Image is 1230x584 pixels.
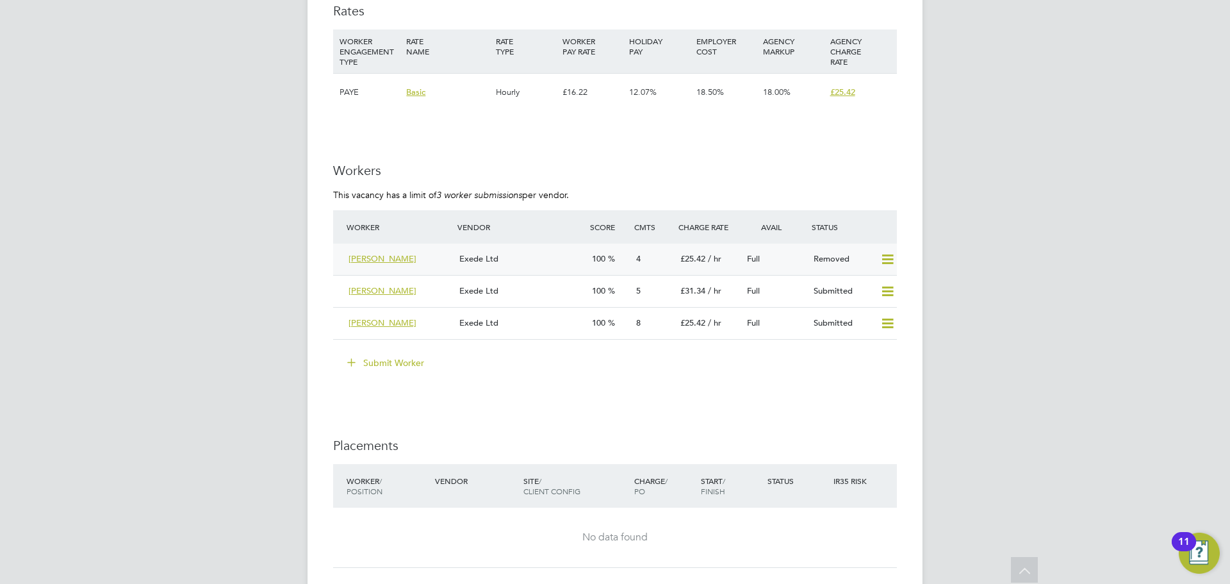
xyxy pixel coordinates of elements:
div: Hourly [493,74,559,111]
div: 11 [1178,542,1190,558]
div: £16.22 [559,74,626,111]
button: Open Resource Center, 11 new notifications [1179,533,1220,574]
span: / Finish [701,476,725,496]
span: [PERSON_NAME] [348,317,416,328]
span: £25.42 [680,317,705,328]
span: £25.42 [830,87,855,97]
div: AGENCY CHARGE RATE [827,29,894,73]
span: / hr [708,317,721,328]
span: / Client Config [523,476,580,496]
div: Worker [343,215,454,238]
span: £25.42 [680,253,705,264]
div: Vendor [432,469,520,492]
div: WORKER ENGAGEMENT TYPE [336,29,403,73]
span: 18.00% [763,87,791,97]
h3: Rates [333,3,897,19]
div: Cmts [631,215,675,238]
span: 100 [592,317,605,328]
div: Submitted [808,281,875,302]
h3: Workers [333,162,897,179]
span: Exede Ltd [459,285,498,296]
span: Full [747,253,760,264]
span: 12.07% [629,87,657,97]
span: / hr [708,285,721,296]
span: Exede Ltd [459,253,498,264]
span: 100 [592,285,605,296]
span: / Position [347,476,382,496]
span: £31.34 [680,285,705,296]
span: Full [747,317,760,328]
div: Start [698,469,764,503]
h3: Placements [333,437,897,454]
div: Score [587,215,631,238]
div: Worker [343,469,432,503]
span: Full [747,285,760,296]
p: This vacancy has a limit of per vendor. [333,189,897,201]
span: [PERSON_NAME] [348,285,416,296]
span: [PERSON_NAME] [348,253,416,264]
span: 100 [592,253,605,264]
div: RATE NAME [403,29,492,63]
span: / hr [708,253,721,264]
span: Basic [406,87,425,97]
span: 5 [636,285,641,296]
div: Status [764,469,831,492]
em: 3 worker submissions [436,189,522,201]
span: 18.50% [696,87,724,97]
span: 4 [636,253,641,264]
button: Submit Worker [338,353,434,373]
div: EMPLOYER COST [693,29,760,63]
div: Avail [742,215,808,238]
div: Charge [631,469,698,503]
div: RATE TYPE [493,29,559,63]
div: AGENCY MARKUP [760,29,826,63]
span: / PO [634,476,668,496]
div: IR35 Risk [830,469,874,492]
div: Site [520,469,631,503]
span: 8 [636,317,641,328]
div: Vendor [454,215,587,238]
div: HOLIDAY PAY [626,29,693,63]
div: WORKER PAY RATE [559,29,626,63]
div: PAYE [336,74,403,111]
div: Removed [808,249,875,270]
div: No data found [346,531,884,544]
div: Charge Rate [675,215,742,238]
div: Status [808,215,897,238]
span: Exede Ltd [459,317,498,328]
div: Submitted [808,313,875,334]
